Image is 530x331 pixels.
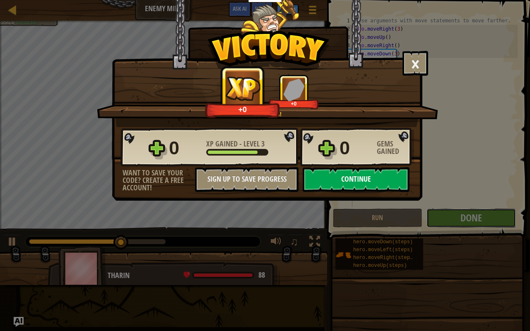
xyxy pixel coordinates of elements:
div: Want to save your code? Create a free account! [123,169,195,192]
img: Victory [207,31,330,72]
div: +0 [207,105,278,114]
div: - [206,140,265,148]
div: Nice moves! [136,110,397,118]
div: +0 [270,101,317,107]
button: Continue [303,167,410,192]
img: Gems Gained [283,78,305,101]
img: XP Gained [225,76,261,101]
div: 0 [169,135,201,161]
span: 3 [261,139,265,149]
div: 0 [340,135,372,161]
button: Sign Up to Save Progress [195,167,299,192]
div: Gems Gained [377,140,414,155]
button: × [402,51,428,76]
span: XP Gained [206,139,239,149]
span: Level [242,139,261,149]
